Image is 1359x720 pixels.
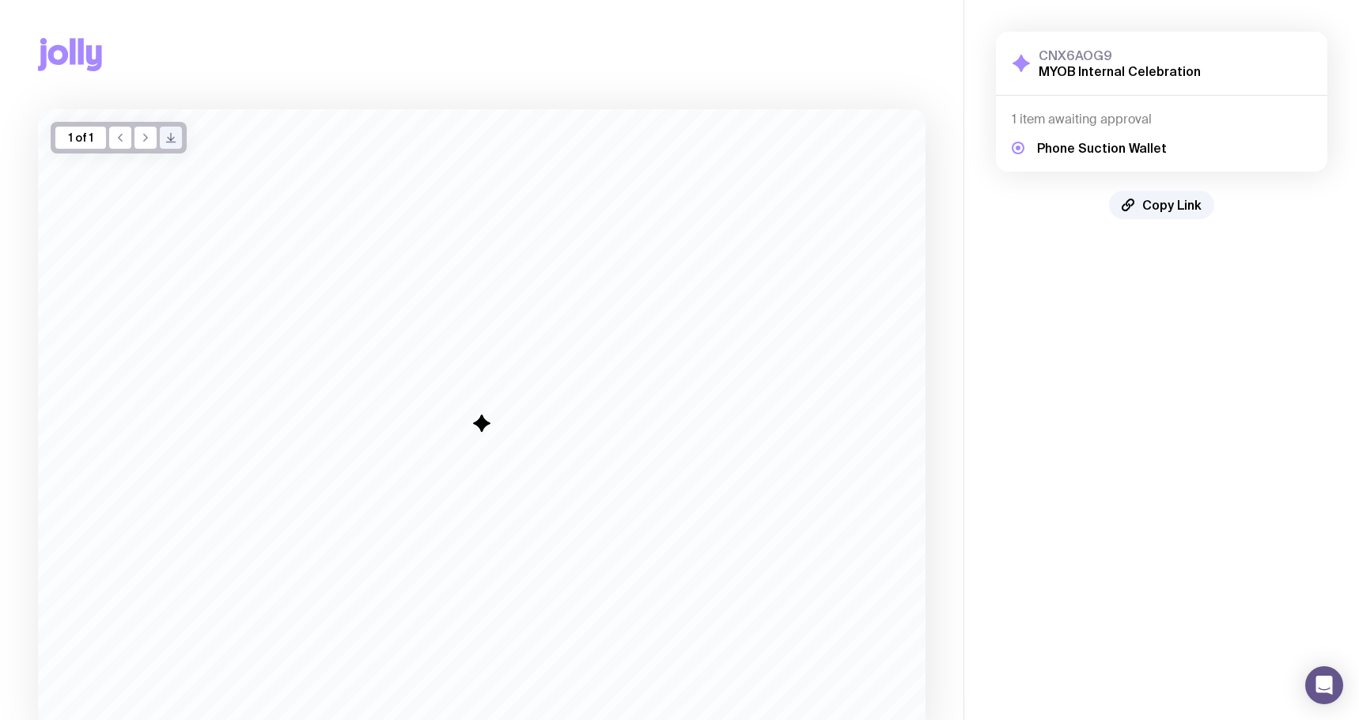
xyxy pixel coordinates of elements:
h4: 1 item awaiting approval [1012,112,1312,127]
h5: Phone Suction Wallet [1037,140,1167,156]
span: Copy Link [1142,197,1202,213]
div: Open Intercom Messenger [1305,666,1343,704]
button: />/> [160,127,182,149]
h3: CNX6AOG9 [1039,47,1201,63]
g: /> /> [167,134,176,142]
div: 1 of 1 [55,127,106,149]
button: Copy Link [1109,191,1214,219]
h2: MYOB Internal Celebration [1039,63,1201,79]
